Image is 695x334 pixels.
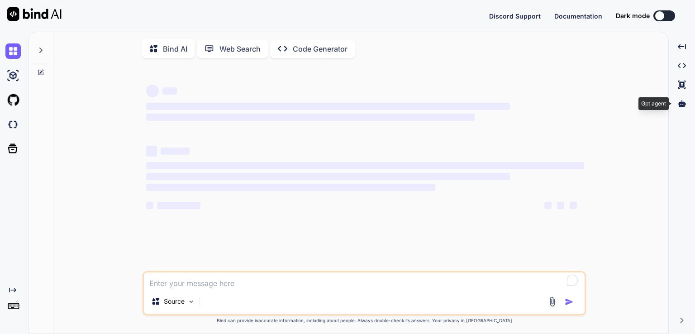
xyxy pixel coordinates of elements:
button: Discord Support [489,11,541,21]
p: Code Generator [293,43,347,54]
span: ‌ [146,85,159,97]
span: ‌ [146,184,435,191]
span: Documentation [554,12,602,20]
img: githubLight [5,92,21,108]
span: ‌ [157,202,200,209]
span: Dark mode [616,11,650,20]
span: Discord Support [489,12,541,20]
span: ‌ [162,87,177,95]
span: ‌ [161,148,190,155]
img: icon [565,297,574,306]
span: ‌ [146,146,157,157]
p: Web Search [219,43,261,54]
span: ‌ [146,114,475,121]
span: ‌ [146,162,584,169]
p: Source [164,297,185,306]
img: Pick Models [187,298,195,305]
img: attachment [547,296,557,307]
span: ‌ [557,202,564,209]
p: Bind AI [163,43,187,54]
span: ‌ [146,103,509,110]
span: ‌ [544,202,552,209]
p: Bind can provide inaccurate information, including about people. Always double-check its answers.... [143,317,586,324]
textarea: To enrich screen reader interactions, please activate Accessibility in Grammarly extension settings [144,272,585,289]
div: Gpt agent [638,97,669,110]
img: chat [5,43,21,59]
span: ‌ [146,202,153,209]
span: ‌ [570,202,577,209]
img: ai-studio [5,68,21,83]
img: darkCloudIdeIcon [5,117,21,132]
span: ‌ [146,173,509,180]
img: Bind AI [7,7,62,21]
button: Documentation [554,11,602,21]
